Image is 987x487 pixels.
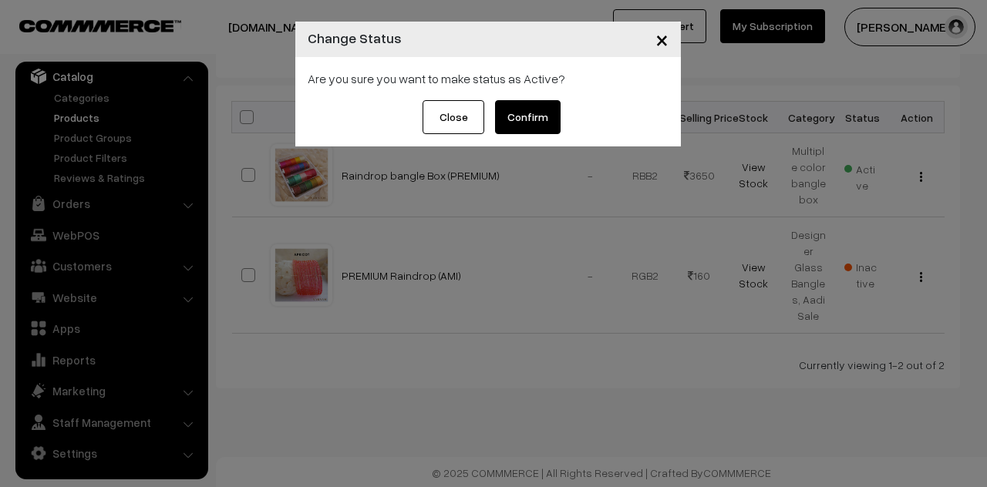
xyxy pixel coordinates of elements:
[308,69,669,88] div: Are you sure you want to make status as Active?
[643,15,681,63] button: Close
[423,100,484,134] button: Close
[495,100,561,134] button: Confirm
[655,25,669,53] span: ×
[308,28,402,49] h4: Change Status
